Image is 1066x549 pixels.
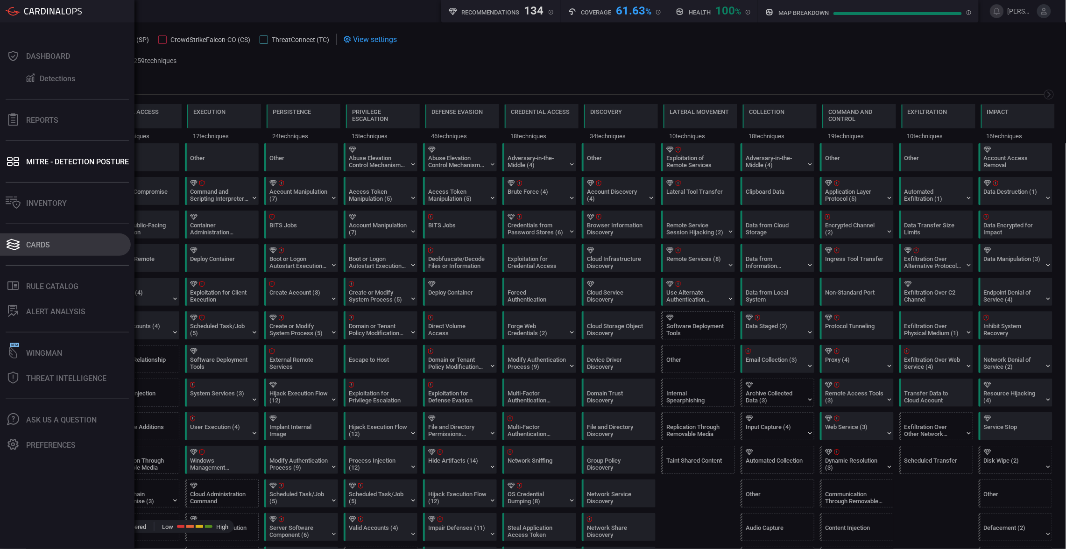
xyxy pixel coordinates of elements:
[825,390,883,404] div: Remote Access Tools (3)
[582,177,656,205] div: T1087: Account Discovery
[26,52,70,61] div: Dashboard
[344,143,417,171] div: T1548: Abuse Elevation Control Mechanism
[190,323,248,337] div: Scheduled Task/Job (5)
[502,412,576,440] div: T1621: Multi-Factor Authentication Request Generation
[741,244,814,272] div: T1213: Data from Information Repositories
[666,323,725,337] div: Software Deployment Tools
[820,446,894,474] div: T1568: Dynamic Resolution
[269,289,328,303] div: Create Account (3)
[272,36,329,43] span: ThreatConnect (TC)
[26,349,62,358] div: Wingman
[344,34,397,45] div: View settings
[111,155,169,169] div: Other
[661,143,735,171] div: T1210: Exploitation of Remote Services
[587,155,645,169] div: Other
[428,323,487,337] div: Direct Volume Access
[344,479,417,507] div: T1053: Scheduled Task/Job
[979,479,1052,507] div: Other (Not covered)
[825,255,883,269] div: Ingress Tool Transfer
[664,128,737,143] div: 10 techniques
[661,211,735,239] div: T1563: Remote Service Session Hijacking
[899,244,973,272] div: T1048: Exfiltration Over Alternative Protocol
[666,390,725,404] div: Internal Spearphishing
[820,379,894,407] div: T1219: Remote Access Tools
[979,278,1052,306] div: T1499: Endpoint Denial of Service
[505,128,579,143] div: 18 techniques
[106,446,179,474] div: T1091: Replication Through Removable Media (Not covered)
[260,35,329,44] button: ThreatConnect (TC)
[746,356,804,370] div: Email Collection (3)
[185,379,259,407] div: T1569: System Services
[820,345,894,373] div: T1090: Proxy
[741,412,814,440] div: T1056: Input Capture
[502,379,576,407] div: T1111: Multi-Factor Authentication Interception
[984,222,1042,236] div: Data Encrypted for Impact
[425,128,499,143] div: 46 techniques
[508,155,566,169] div: Adversary-in-the-Middle (4)
[904,323,963,337] div: Exfiltration Over Physical Medium (1)
[349,155,407,169] div: Abuse Elevation Control Mechanism (6)
[746,390,804,404] div: Archive Collected Data (3)
[344,379,417,407] div: T1068: Exploitation for Privilege Escalation
[820,412,894,440] div: T1102: Web Service
[106,412,179,440] div: T1200: Hardware Additions (Not covered)
[979,311,1052,339] div: T1490: Inhibit System Recovery
[820,244,894,272] div: T1105: Ingress Tool Transfer
[904,390,963,404] div: Transfer Data to Cloud Account
[106,345,179,373] div: T1199: Trusted Relationship
[984,356,1042,370] div: Network Denial of Service (2)
[502,479,576,507] div: T1003: OS Credential Dumping
[984,323,1042,337] div: Inhibit System Recovery
[344,513,417,541] div: T1078: Valid Accounts
[746,255,804,269] div: Data from Information Repositories (5)
[746,222,804,236] div: Data from Cloud Storage
[344,412,417,440] div: T1574: Hijack Execution Flow
[106,143,179,171] div: Other
[423,278,497,306] div: T1610: Deploy Container
[349,356,407,370] div: Escape to Host
[349,255,407,269] div: Boot or Logon Autostart Execution (14)
[508,188,566,202] div: Brute Force (4)
[111,390,169,404] div: Content Injection
[185,345,259,373] div: T1072: Software Deployment Tools
[820,513,894,541] div: T1659: Content Injection (Not covered)
[428,255,487,269] div: Deobfuscate/Decode Files or Information
[264,446,338,474] div: T1556: Modify Authentication Process
[582,278,656,306] div: T1526: Cloud Service Discovery
[899,412,973,440] div: T1011: Exfiltration Over Other Network Medium (Not covered)
[106,513,179,541] div: T1669: Wi-Fi Networks (Not covered)
[741,345,814,373] div: T1114: Email Collection
[94,57,176,64] p: Showing 259 / 259 techniques
[979,446,1052,474] div: T1561: Disk Wipe
[741,513,814,541] div: T1123: Audio Capture (Not covered)
[344,244,417,272] div: T1547: Boot or Logon Autostart Execution
[743,104,817,143] div: TA0009: Collection
[423,446,497,474] div: T1564: Hide Artifacts
[269,255,328,269] div: Boot or Logon Autostart Execution (14)
[584,128,658,143] div: 34 techniques
[346,128,420,143] div: 15 techniques
[428,289,487,303] div: Deploy Container
[984,155,1042,169] div: Account Access Removal
[582,345,656,373] div: T1652: Device Driver Discovery
[899,345,973,373] div: T1567: Exfiltration Over Web Service
[349,289,407,303] div: Create or Modify System Process (5)
[778,9,829,16] h5: map breakdown
[187,128,261,143] div: 17 techniques
[902,128,975,143] div: 10 techniques
[26,415,97,424] div: Ask Us A Question
[349,390,407,404] div: Exploitation for Privilege Escalation
[111,356,169,370] div: Trusted Relationship
[269,222,328,236] div: BITS Jobs
[616,4,652,15] div: 61.63
[264,379,338,407] div: T1574: Hijack Execution Flow
[825,356,883,370] div: Proxy (4)
[746,323,804,337] div: Data Staged (2)
[741,143,814,171] div: T1557: Adversary-in-the-Middle
[344,345,417,373] div: T1611: Escape to Host
[587,255,645,269] div: Cloud Infrastructure Discovery
[746,289,804,303] div: Data from Local System
[741,446,814,474] div: T1119: Automated Collection
[749,108,784,115] div: Collection
[746,155,804,169] div: Adversary-in-the-Middle (4)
